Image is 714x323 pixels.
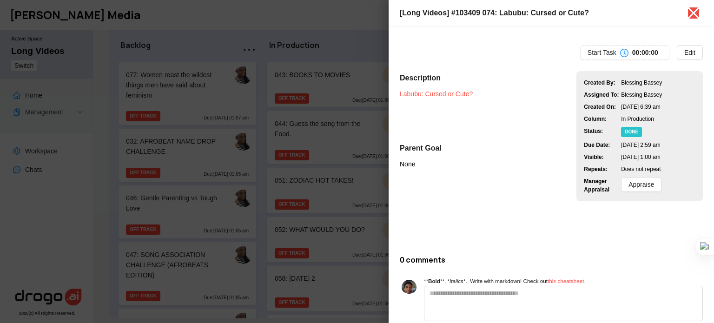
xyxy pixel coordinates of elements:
img: ycx7wjys1a8ukc6pvmz3.jpg [402,280,416,295]
i: Italics [450,278,463,284]
span: DONE [621,127,642,137]
h6: 0 comments [400,256,703,264]
small: ** **, * *. Write with markdown! Check out [424,278,586,284]
span: clock-circle [620,49,628,57]
div: [DATE] 6:39 am [621,103,695,111]
h5: Description [400,73,473,84]
button: Edit [677,45,703,60]
div: Due Date: [584,141,621,149]
div: Created On: [584,103,621,111]
h5: Parent Goal [400,143,442,154]
button: Close [688,7,699,19]
b: Bold [428,278,440,284]
div: Manager Appraisal [584,177,621,194]
b: 00 : 00 : 00 [632,49,658,56]
span: Appraise [628,179,654,190]
a: Labubu: Cursed or Cute? [400,90,473,98]
div: [DATE] 2:59 am [621,141,695,149]
div: In Production [621,115,695,123]
button: Start Taskclock-circle00:00:00 [580,45,669,60]
a: this cheatsheet. [548,278,586,284]
div: Column: [584,115,621,123]
span: Edit [684,47,695,58]
div: Created By: [584,79,621,87]
p: ​ ​ [400,90,473,98]
div: Status: [584,127,621,137]
div: Visible: [584,153,621,161]
button: Appraise [621,177,661,192]
div: Repeats: [584,165,621,173]
div: Blessing Bassey [621,91,695,99]
span: close [686,6,701,20]
p: None [400,160,442,168]
div: Does not repeat [621,165,695,173]
div: [Long Videos] #103409 074: Labubu: Cursed or Cute? [400,7,677,19]
div: [DATE] 1:00 am [621,153,695,161]
span: Start Task [588,47,616,58]
div: Blessing Bassey [621,79,695,87]
div: Assigned To: [584,91,621,99]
